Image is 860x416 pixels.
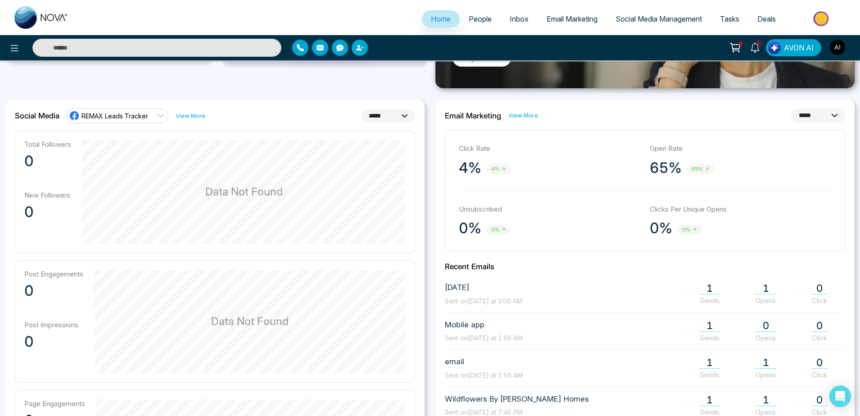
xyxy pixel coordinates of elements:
[700,371,720,379] span: Sends
[711,10,748,27] a: Tasks
[510,14,529,23] span: Inbox
[445,356,523,368] span: email
[768,41,781,54] img: Lead Flow
[445,282,522,294] span: [DATE]
[459,159,481,177] p: 4%
[24,203,71,221] p: 0
[81,112,148,120] span: REMAX Leads Tracker
[24,333,83,351] p: 0
[459,219,481,237] p: 0%
[756,371,776,379] span: Opens
[756,334,776,342] span: Opens
[812,394,827,406] span: 0
[459,144,641,154] p: Click Rate
[720,14,739,23] span: Tasks
[700,282,720,294] span: 1
[687,164,714,174] span: 65%
[756,394,776,406] span: 1
[14,6,68,29] img: Nova CRM Logo
[616,14,702,23] span: Social Media Management
[650,204,832,215] p: Clicks Per Unique Opens
[15,111,59,120] h2: Social Media
[445,393,589,405] span: Wildflowers By [PERSON_NAME] Homes
[445,319,523,331] span: Mobile app
[431,14,451,23] span: Home
[700,320,720,332] span: 1
[812,282,827,294] span: 0
[766,39,821,56] button: AVON AI
[469,14,492,23] span: People
[445,408,523,416] span: Sent on [DATE] at 7:48 PM
[757,14,776,23] span: Deals
[24,270,83,278] p: Post Engagements
[756,282,776,294] span: 1
[700,357,720,369] span: 1
[459,204,641,215] p: Unsubscribed
[445,262,845,271] h2: Recent Emails
[445,111,501,120] h2: Email Marketing
[445,371,523,379] span: Sent on [DATE] at 1:55 AM
[755,39,763,47] span: 1
[756,357,776,369] span: 1
[650,159,682,177] p: 65%
[830,40,845,55] img: User Avatar
[176,112,205,120] a: View More
[678,225,702,235] span: 0%
[445,334,523,342] span: Sent on [DATE] at 1:56 AM
[812,334,827,342] span: Click
[812,357,827,369] span: 0
[460,10,501,27] a: People
[547,14,597,23] span: Email Marketing
[700,296,720,305] span: Sends
[24,191,71,199] p: New Followers
[789,9,855,29] img: Market-place.gif
[445,297,522,305] span: Sent on [DATE] at 3:00 AM
[748,10,785,27] a: Deals
[24,152,71,170] p: 0
[650,144,832,154] p: Open Rate
[24,321,83,329] p: Post Impressions
[756,296,776,305] span: Opens
[422,10,460,27] a: Home
[756,320,776,332] span: 0
[812,320,827,332] span: 0
[744,39,766,55] a: 1
[650,219,672,237] p: 0%
[700,394,720,406] span: 1
[829,385,851,407] div: Open Intercom Messenger
[508,111,538,120] a: View More
[24,399,85,408] p: Page Engagements
[487,164,511,174] span: 4%
[812,371,827,379] span: Click
[24,282,83,300] p: 0
[487,225,511,235] span: 0%
[501,10,538,27] a: Inbox
[607,10,711,27] a: Social Media Management
[784,42,814,53] span: AVON AI
[24,140,71,149] p: Total Followers
[700,334,720,342] span: Sends
[538,10,607,27] a: Email Marketing
[812,296,827,305] span: Click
